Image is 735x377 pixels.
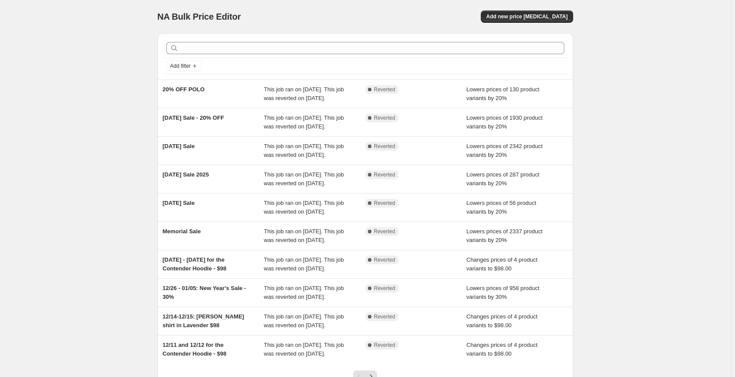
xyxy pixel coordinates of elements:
[264,114,344,130] span: This job ran on [DATE]. This job was reverted on [DATE].
[374,143,395,150] span: Reverted
[466,171,539,187] span: Lowers prices of 287 product variants by 20%
[466,143,542,158] span: Lowers prices of 2342 product variants by 20%
[264,200,344,215] span: This job ran on [DATE]. This job was reverted on [DATE].
[163,342,227,357] span: 12/11 and 12/12 for the Contender Hoodie - $98
[163,200,195,206] span: [DATE] Sale
[374,114,395,121] span: Reverted
[374,342,395,349] span: Reverted
[163,285,246,300] span: 12/26 - 01/05: New Year's Sale - 30%
[466,313,538,329] span: Changes prices of 4 product variants to $98.00
[163,228,201,235] span: Memorial Sale
[163,256,227,272] span: [DATE] - [DATE] for the Contender Hoodie - $98
[163,171,209,178] span: [DATE] Sale 2025
[374,313,395,320] span: Reverted
[166,61,201,71] button: Add filter
[374,256,395,263] span: Reverted
[264,143,344,158] span: This job ran on [DATE]. This job was reverted on [DATE].
[486,13,567,20] span: Add new price [MEDICAL_DATA]
[374,200,395,207] span: Reverted
[264,256,344,272] span: This job ran on [DATE]. This job was reverted on [DATE].
[466,342,538,357] span: Changes prices of 4 product variants to $98.00
[374,285,395,292] span: Reverted
[264,228,344,243] span: This job ran on [DATE]. This job was reverted on [DATE].
[481,10,573,23] button: Add new price [MEDICAL_DATA]
[466,114,542,130] span: Lowers prices of 1930 product variants by 20%
[264,342,344,357] span: This job ran on [DATE]. This job was reverted on [DATE].
[264,86,344,101] span: This job ran on [DATE]. This job was reverted on [DATE].
[170,62,191,69] span: Add filter
[163,114,224,121] span: [DATE] Sale - 20% OFF
[264,171,344,187] span: This job ran on [DATE]. This job was reverted on [DATE].
[157,12,241,21] span: NA Bulk Price Editor
[466,256,538,272] span: Changes prices of 4 product variants to $98.00
[466,228,542,243] span: Lowers prices of 2337 product variants by 20%
[466,200,536,215] span: Lowers prices of 56 product variants by 20%
[163,86,205,93] span: 20% OFF POLO
[264,285,344,300] span: This job ran on [DATE]. This job was reverted on [DATE].
[466,86,539,101] span: Lowers prices of 130 product variants by 20%
[374,86,395,93] span: Reverted
[374,171,395,178] span: Reverted
[466,285,539,300] span: Lowers prices of 958 product variants by 30%
[374,228,395,235] span: Reverted
[163,143,195,149] span: [DATE] Sale
[264,313,344,329] span: This job ran on [DATE]. This job was reverted on [DATE].
[163,313,244,329] span: 12/14-12/15: [PERSON_NAME] shirt in Lavender $98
